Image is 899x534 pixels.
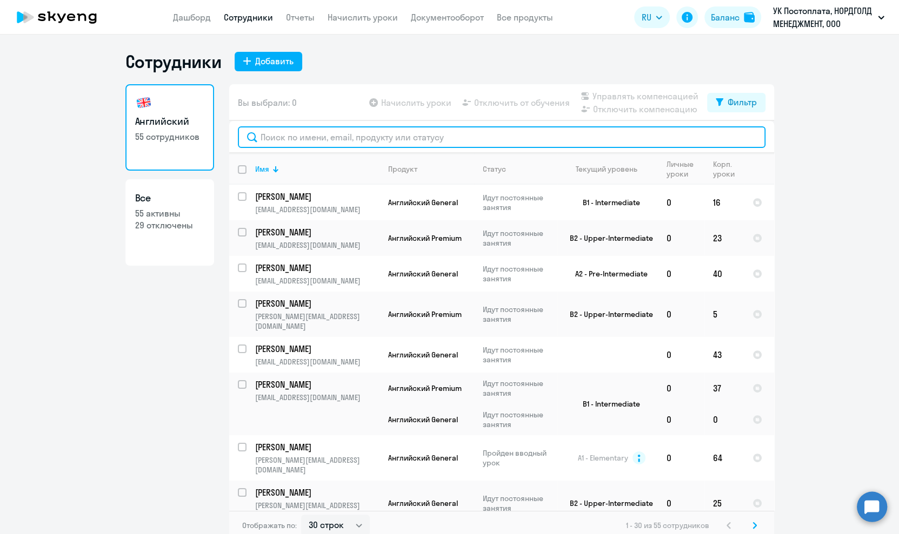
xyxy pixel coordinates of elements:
img: english [135,94,152,111]
div: Личные уроки [667,159,704,179]
img: balance [744,12,755,23]
button: УК Постоплата, НОРДГОЛД МЕНЕДЖМЕНТ, ООО [768,4,890,30]
td: 16 [704,185,744,220]
p: [PERSON_NAME] [255,262,377,274]
a: Все продукты [497,12,553,23]
p: [PERSON_NAME] [255,486,377,498]
h3: Все [135,191,204,205]
button: Добавить [235,52,302,71]
p: [PERSON_NAME] [255,298,377,309]
div: Статус [483,164,506,174]
td: B2 - Upper-Intermediate [557,292,658,337]
td: 0 [658,256,704,292]
td: 0 [658,435,704,481]
span: Английский General [388,415,458,424]
td: 43 [704,337,744,373]
p: Идут постоянные занятия [483,264,557,283]
input: Поиск по имени, email, продукту или статусу [238,126,765,148]
p: [EMAIL_ADDRESS][DOMAIN_NAME] [255,276,379,286]
a: Все55 активны29 отключены [125,179,214,266]
td: 25 [704,481,744,526]
td: B2 - Upper-Intermediate [557,481,658,526]
div: Текущий уровень [566,164,657,174]
span: Английский General [388,269,458,279]
div: Имя [255,164,269,174]
td: 0 [658,292,704,337]
h1: Сотрудники [125,51,222,72]
span: Английский Premium [388,309,462,319]
p: 55 активны [135,207,204,219]
span: Английский General [388,350,458,360]
td: 0 [658,185,704,220]
span: RU [642,11,651,24]
span: Английский Premium [388,233,462,243]
span: Английский General [388,453,458,463]
a: Дашборд [173,12,211,23]
a: [PERSON_NAME] [255,378,379,390]
p: Идут постоянные занятия [483,305,557,324]
span: Английский General [388,198,458,207]
p: [EMAIL_ADDRESS][DOMAIN_NAME] [255,357,379,367]
td: B2 - Upper-Intermediate [557,220,658,256]
a: Английский55 сотрудников [125,84,214,171]
a: [PERSON_NAME] [255,191,379,202]
button: RU [634,6,670,28]
td: A2 - Pre-Intermediate [557,256,658,292]
td: B1 - Intermediate [557,185,658,220]
td: 40 [704,256,744,292]
td: 64 [704,435,744,481]
p: [PERSON_NAME][EMAIL_ADDRESS][DOMAIN_NAME] [255,501,379,520]
div: Баланс [711,11,740,24]
a: Сотрудники [224,12,273,23]
div: Добавить [255,55,294,67]
p: УК Постоплата, НОРДГОЛД МЕНЕДЖМЕНТ, ООО [773,4,874,30]
p: [EMAIL_ADDRESS][DOMAIN_NAME] [255,240,379,250]
td: 0 [658,481,704,526]
p: [EMAIL_ADDRESS][DOMAIN_NAME] [255,393,379,402]
p: [PERSON_NAME] [255,226,377,238]
a: [PERSON_NAME] [255,343,379,355]
p: [PERSON_NAME] [255,191,377,202]
button: Фильтр [707,93,765,112]
div: Корп. уроки [713,159,743,179]
td: 0 [658,373,704,404]
p: [PERSON_NAME] [255,441,377,453]
p: [PERSON_NAME][EMAIL_ADDRESS][DOMAIN_NAME] [255,312,379,331]
a: Отчеты [286,12,315,23]
span: Отображать по: [242,521,297,530]
td: 0 [704,404,744,435]
td: 0 [658,220,704,256]
p: Идут постоянные занятия [483,193,557,212]
p: 29 отключены [135,219,204,231]
p: Идут постоянные занятия [483,345,557,364]
a: [PERSON_NAME] [255,441,379,453]
a: [PERSON_NAME] [255,262,379,274]
p: [PERSON_NAME] [255,343,377,355]
a: [PERSON_NAME] [255,298,379,309]
p: Идут постоянные занятия [483,494,557,513]
td: 23 [704,220,744,256]
span: A1 - Elementary [578,453,628,463]
a: [PERSON_NAME] [255,226,379,238]
p: [PERSON_NAME] [255,378,377,390]
a: Документооборот [411,12,484,23]
p: [EMAIL_ADDRESS][DOMAIN_NAME] [255,205,379,214]
td: B1 - Intermediate [557,373,658,435]
div: Имя [255,164,379,174]
td: 0 [658,337,704,373]
p: [PERSON_NAME][EMAIL_ADDRESS][DOMAIN_NAME] [255,455,379,475]
p: Идут постоянные занятия [483,378,557,398]
td: 5 [704,292,744,337]
td: 37 [704,373,744,404]
div: Продукт [388,164,417,174]
p: Идут постоянные занятия [483,228,557,248]
a: [PERSON_NAME] [255,486,379,498]
span: Вы выбрали: 0 [238,96,297,109]
span: Английский Premium [388,383,462,393]
p: 55 сотрудников [135,131,204,143]
a: Начислить уроки [328,12,398,23]
button: Балансbalance [704,6,761,28]
div: Фильтр [728,96,757,109]
h3: Английский [135,114,204,129]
